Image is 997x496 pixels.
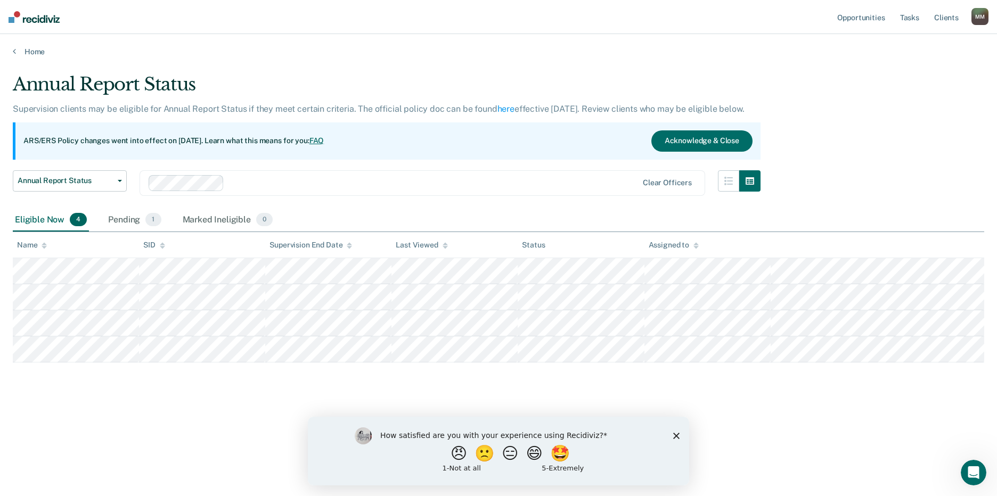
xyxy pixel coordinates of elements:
[643,178,692,187] div: Clear officers
[309,136,324,145] a: FAQ
[497,104,514,114] a: here
[649,241,699,250] div: Assigned to
[181,209,275,232] div: Marked Ineligible0
[9,11,60,23] img: Recidiviz
[308,417,689,485] iframe: Survey by Kim from Recidiviz
[651,130,753,152] button: Acknowledge & Close
[971,8,988,25] div: M M
[143,241,165,250] div: SID
[522,241,545,250] div: Status
[13,47,984,56] a: Home
[13,73,761,104] div: Annual Report Status
[106,209,163,232] div: Pending1
[145,213,161,227] span: 1
[971,8,988,25] button: MM
[13,170,127,192] button: Annual Report Status
[13,104,744,114] p: Supervision clients may be eligible for Annual Report Status if they meet certain criteria. The o...
[18,176,113,185] span: Annual Report Status
[23,136,324,146] p: ARS/ERS Policy changes went into effect on [DATE]. Learn what this means for you:
[961,460,986,485] iframe: Intercom live chat
[70,213,87,227] span: 4
[13,209,89,232] div: Eligible Now4
[256,213,273,227] span: 0
[17,241,47,250] div: Name
[396,241,447,250] div: Last Viewed
[269,241,352,250] div: Supervision End Date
